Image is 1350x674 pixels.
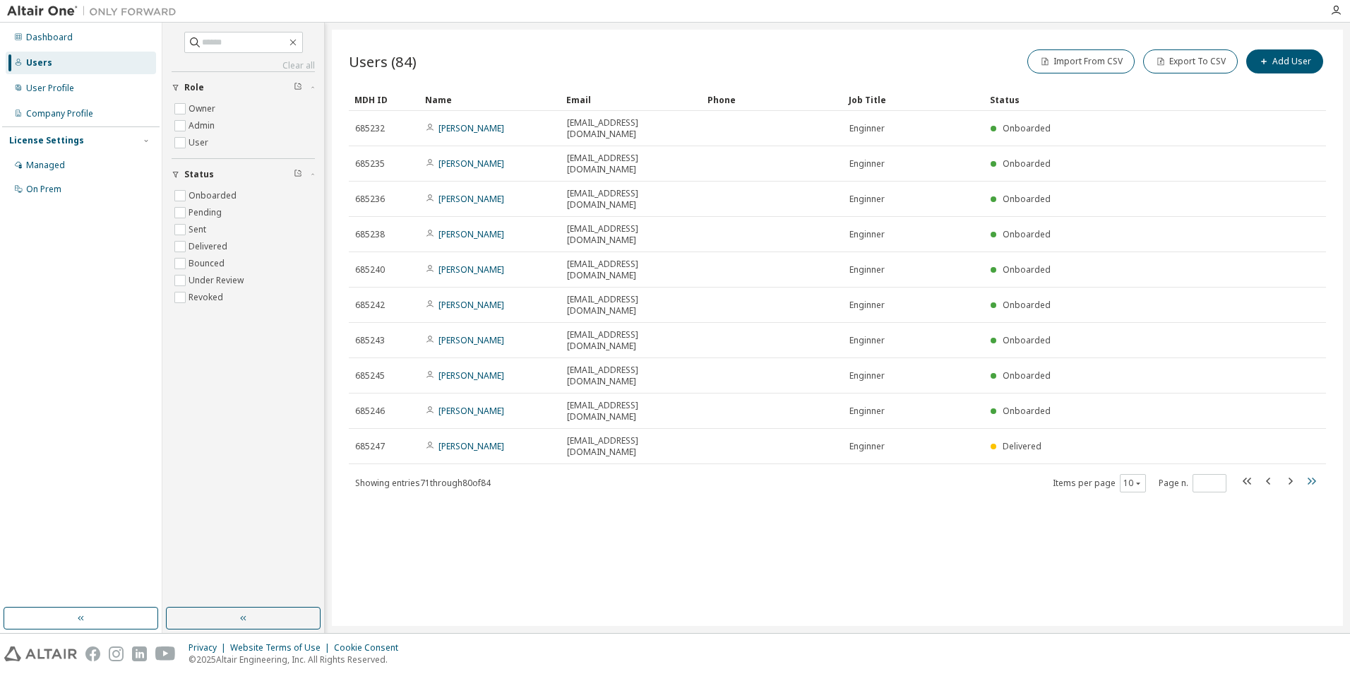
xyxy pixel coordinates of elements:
span: Enginner [849,264,885,276]
span: 685246 [355,406,385,417]
span: Onboarded [1003,158,1051,170]
label: Revoked [189,289,226,306]
div: Dashboard [26,32,73,43]
label: Admin [189,117,217,134]
span: Page n. [1159,474,1226,492]
button: 10 [1123,478,1142,489]
a: [PERSON_NAME] [438,122,504,134]
span: Showing entries 71 through 80 of 84 [355,477,491,489]
a: [PERSON_NAME] [438,228,504,240]
label: Owner [189,100,218,117]
span: Enginner [849,123,885,134]
div: On Prem [26,184,61,195]
div: Managed [26,160,65,171]
button: Import From CSV [1027,49,1135,73]
span: [EMAIL_ADDRESS][DOMAIN_NAME] [567,117,695,140]
div: License Settings [9,135,84,146]
a: [PERSON_NAME] [438,334,504,346]
a: [PERSON_NAME] [438,369,504,382]
div: Privacy [189,642,230,654]
span: 685243 [355,335,385,346]
a: [PERSON_NAME] [438,158,504,170]
label: Sent [189,221,209,238]
span: Onboarded [1003,264,1051,276]
span: Onboarded [1003,122,1051,134]
div: Name [425,88,555,111]
span: 685247 [355,441,385,452]
span: Enginner [849,441,885,452]
span: 685240 [355,264,385,276]
span: Enginner [849,370,885,382]
span: Onboarded [1003,299,1051,311]
label: Delivered [189,238,230,255]
img: youtube.svg [155,646,176,661]
span: 685235 [355,158,385,170]
span: Status [184,169,214,180]
div: Status [990,88,1253,111]
span: Enginner [849,300,885,311]
span: Items per page [1053,474,1146,492]
span: Role [184,82,204,93]
span: Clear filter [294,82,302,93]
p: © 2025 Altair Engineering, Inc. All Rights Reserved. [189,654,407,666]
span: 685232 [355,123,385,134]
a: [PERSON_NAME] [438,299,504,311]
span: [EMAIL_ADDRESS][DOMAIN_NAME] [567,223,695,246]
span: Enginner [849,406,885,417]
a: Clear all [172,60,315,71]
label: User [189,134,211,151]
span: Onboarded [1003,193,1051,205]
div: Cookie Consent [334,642,407,654]
label: Pending [189,204,225,221]
div: Email [566,88,696,111]
a: [PERSON_NAME] [438,193,504,205]
div: Website Terms of Use [230,642,334,654]
span: [EMAIL_ADDRESS][DOMAIN_NAME] [567,329,695,352]
span: Enginner [849,194,885,205]
div: Users [26,57,52,69]
span: [EMAIL_ADDRESS][DOMAIN_NAME] [567,435,695,458]
span: [EMAIL_ADDRESS][DOMAIN_NAME] [567,294,695,317]
img: linkedin.svg [132,646,147,661]
label: Bounced [189,255,227,272]
span: [EMAIL_ADDRESS][DOMAIN_NAME] [567,153,695,175]
span: 685242 [355,300,385,311]
span: 685245 [355,370,385,382]
div: Phone [707,88,837,111]
img: facebook.svg [85,646,100,661]
span: Onboarded [1003,369,1051,382]
span: Delivered [1003,440,1041,452]
img: instagram.svg [109,646,124,661]
span: Onboarded [1003,334,1051,346]
span: [EMAIL_ADDRESS][DOMAIN_NAME] [567,365,695,387]
span: Enginner [849,158,885,170]
label: Onboarded [189,187,239,204]
span: [EMAIL_ADDRESS][DOMAIN_NAME] [567,400,695,422]
button: Role [172,72,315,103]
a: [PERSON_NAME] [438,264,504,276]
a: [PERSON_NAME] [438,405,504,417]
span: Enginner [849,335,885,346]
span: Enginner [849,229,885,240]
div: Company Profile [26,108,93,119]
div: User Profile [26,83,74,94]
div: Job Title [849,88,979,111]
span: Clear filter [294,169,302,180]
a: [PERSON_NAME] [438,440,504,452]
span: Onboarded [1003,405,1051,417]
div: MDH ID [354,88,414,111]
button: Export To CSV [1143,49,1238,73]
button: Status [172,159,315,190]
span: [EMAIL_ADDRESS][DOMAIN_NAME] [567,188,695,211]
span: Users (84) [349,52,417,71]
span: 685238 [355,229,385,240]
button: Add User [1246,49,1323,73]
span: Onboarded [1003,228,1051,240]
img: altair_logo.svg [4,646,77,661]
span: 685236 [355,194,385,205]
label: Under Review [189,272,246,289]
span: [EMAIL_ADDRESS][DOMAIN_NAME] [567,259,695,281]
img: Altair One [7,4,184,18]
